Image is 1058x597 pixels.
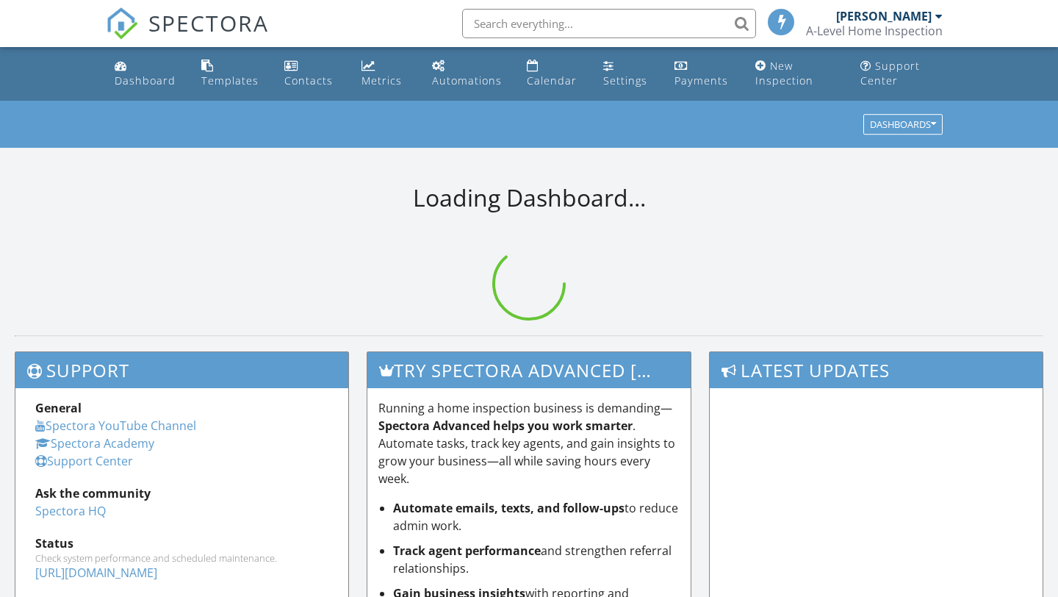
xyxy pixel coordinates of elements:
[378,399,680,487] p: Running a home inspection business is demanding— . Automate tasks, track key agents, and gain ins...
[356,53,414,95] a: Metrics
[836,9,932,24] div: [PERSON_NAME]
[806,24,943,38] div: A-Level Home Inspection
[870,120,936,130] div: Dashboards
[115,74,176,87] div: Dashboard
[106,20,269,51] a: SPECTORA
[674,74,728,87] div: Payments
[393,499,680,535] li: to reduce admin work.
[35,418,196,434] a: Spectora YouTube Channel
[426,53,509,95] a: Automations (Basic)
[432,74,502,87] div: Automations
[148,7,269,38] span: SPECTORA
[367,352,691,388] h3: Try spectora advanced [DATE]
[393,542,680,577] li: and strengthen referral relationships.
[393,500,625,516] strong: Automate emails, texts, and follow-ups
[35,535,328,552] div: Status
[201,74,259,87] div: Templates
[35,453,133,469] a: Support Center
[35,400,82,416] strong: General
[854,53,949,95] a: Support Center
[669,53,738,95] a: Payments
[35,552,328,564] div: Check system performance and scheduled maintenance.
[527,74,577,87] div: Calendar
[597,53,657,95] a: Settings
[710,352,1043,388] h3: Latest Updates
[378,418,633,434] strong: Spectora Advanced helps you work smarter
[749,53,843,95] a: New Inspection
[35,485,328,502] div: Ask the community
[106,7,138,40] img: The Best Home Inspection Software - Spectora
[860,59,920,87] div: Support Center
[462,9,756,38] input: Search everything...
[393,543,541,559] strong: Track agent performance
[35,565,157,581] a: [URL][DOMAIN_NAME]
[278,53,344,95] a: Contacts
[35,503,106,519] a: Spectora HQ
[284,74,333,87] div: Contacts
[863,115,943,135] button: Dashboards
[361,74,402,87] div: Metrics
[603,74,647,87] div: Settings
[109,53,184,95] a: Dashboard
[35,435,154,451] a: Spectora Academy
[521,53,586,95] a: Calendar
[195,53,267,95] a: Templates
[15,352,348,388] h3: Support
[755,59,813,87] div: New Inspection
